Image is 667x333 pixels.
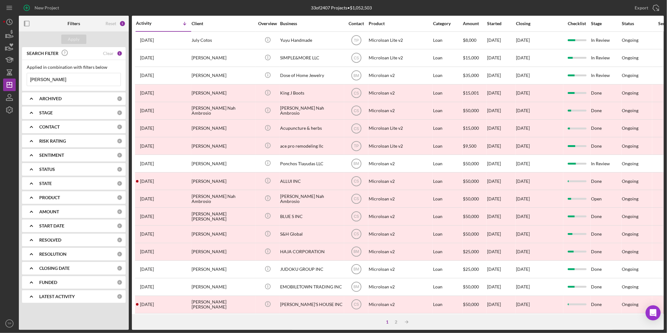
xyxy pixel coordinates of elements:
[628,2,664,14] button: Export
[117,251,122,257] div: 0
[369,261,431,278] div: Microloan v2
[369,243,431,260] div: Microloan v2
[354,56,359,60] text: CS
[354,179,359,183] text: CS
[463,226,486,243] div: $50,000
[433,155,462,172] div: Loan
[192,243,254,260] div: [PERSON_NAME]
[280,102,343,119] div: [PERSON_NAME] Nah Ambrosio
[140,90,154,96] time: 2025-06-03 17:17
[354,109,359,113] text: CS
[68,35,80,44] div: Apply
[117,51,122,56] div: 1
[487,261,515,278] div: [DATE]
[591,226,621,243] div: Done
[192,67,254,84] div: [PERSON_NAME]
[516,302,530,307] time: [DATE]
[369,102,431,119] div: Microloan v2
[487,50,515,66] div: [DATE]
[354,303,359,307] text: CS
[192,85,254,101] div: [PERSON_NAME]
[463,173,486,189] div: $50,000
[39,266,70,271] b: CLOSING DATE
[591,120,621,137] div: Done
[622,302,638,307] div: Ongoing
[516,284,530,289] time: [DATE]
[487,243,515,260] div: [DATE]
[354,232,359,237] text: CS
[117,166,122,172] div: 0
[487,208,515,225] div: [DATE]
[192,190,254,207] div: [PERSON_NAME] Nah Ambrosio
[280,208,343,225] div: BLUE S INC
[61,35,86,44] button: Apply
[280,243,343,260] div: HAJA CORPORATION
[280,32,343,49] div: Yuyu Handmade
[622,126,638,131] div: Ongoing
[117,110,122,116] div: 0
[354,126,359,131] text: CS
[622,73,638,78] div: Ongoing
[280,226,343,243] div: S&H Global
[117,294,122,299] div: 0
[487,155,515,172] div: [DATE]
[39,167,55,172] b: STATUS
[39,280,57,285] b: FUNDED
[369,21,431,26] div: Product
[591,296,621,313] div: Done
[354,197,359,201] text: CS
[622,214,638,219] div: Ongoing
[192,296,254,313] div: [PERSON_NAME] [PERSON_NAME]
[117,195,122,200] div: 0
[487,296,515,313] div: [DATE]
[622,249,638,254] div: Ongoing
[369,190,431,207] div: Microloan v2
[119,20,126,27] div: 1
[591,21,621,26] div: Stage
[280,67,343,84] div: Dose of Home Jewelry
[140,126,154,131] time: 2025-05-06 16:35
[433,226,462,243] div: Loan
[433,279,462,295] div: Loan
[516,249,530,254] time: [DATE]
[140,55,154,60] time: 2025-07-23 20:21
[487,226,515,243] div: [DATE]
[433,120,462,137] div: Loan
[39,153,64,158] b: SENTIMENT
[140,108,154,113] time: 2025-05-08 19:39
[463,314,486,330] div: $50,000
[140,73,154,78] time: 2025-06-30 05:11
[369,50,431,66] div: Microloan Lite v2
[369,279,431,295] div: Microloan v2
[487,190,515,207] div: [DATE]
[35,2,59,14] div: New Project
[433,243,462,260] div: Loan
[463,138,486,154] div: $9,500
[354,74,359,78] text: BM
[622,144,638,149] div: Ongoing
[463,296,486,313] div: $50,000
[68,21,80,26] b: Filters
[392,319,400,325] div: 2
[369,208,431,225] div: Microloan v2
[516,161,530,166] time: [DATE]
[140,284,154,289] time: 2025-01-31 22:52
[433,208,462,225] div: Loan
[256,21,279,26] div: Overview
[117,124,122,130] div: 0
[369,138,431,154] div: Microloan Lite v2
[591,155,621,172] div: In Review
[140,196,154,201] time: 2025-03-26 18:45
[516,178,530,184] time: [DATE]
[516,73,530,78] time: [DATE]
[487,21,515,26] div: Started
[463,155,486,172] div: $50,000
[369,173,431,189] div: Microloan v2
[487,32,515,49] div: [DATE]
[591,279,621,295] div: Done
[487,138,515,154] div: [DATE]
[354,91,359,96] text: CS
[19,2,65,14] button: New Project
[516,21,563,26] div: Closing
[192,155,254,172] div: [PERSON_NAME]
